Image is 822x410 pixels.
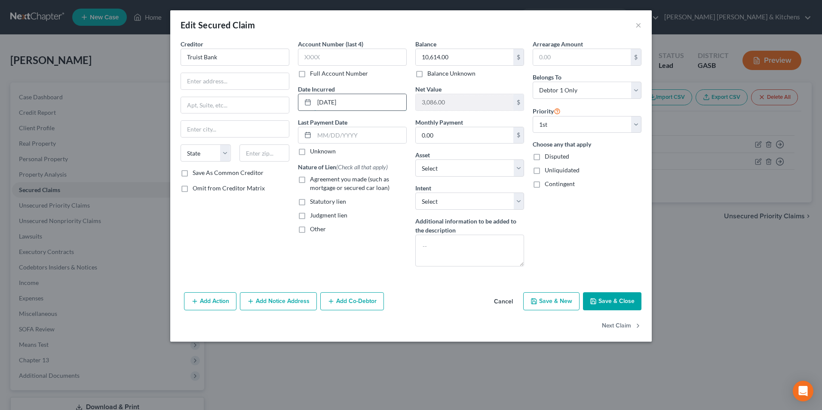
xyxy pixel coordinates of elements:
[533,106,561,116] label: Priority
[298,118,347,127] label: Last Payment Date
[416,94,513,110] input: 0.00
[533,140,641,149] label: Choose any that apply
[545,180,575,187] span: Contingent
[336,163,388,171] span: (Check all that apply)
[533,40,583,49] label: Arrearage Amount
[635,20,641,30] button: ×
[533,49,631,65] input: 0.00
[310,175,390,191] span: Agreement you made (such as mortgage or secured car loan)
[181,40,203,48] span: Creditor
[181,73,289,89] input: Enter address...
[240,292,317,310] button: Add Notice Address
[181,97,289,113] input: Apt, Suite, etc...
[310,198,346,205] span: Statutory lien
[416,127,513,144] input: 0.00
[602,317,641,335] button: Next Claim
[415,118,463,127] label: Monthly Payment
[415,217,524,235] label: Additional information to be added to the description
[310,69,368,78] label: Full Account Number
[298,49,407,66] input: XXXX
[181,49,289,66] input: Search creditor by name...
[320,292,384,310] button: Add Co-Debtor
[793,381,813,401] div: Open Intercom Messenger
[310,147,336,156] label: Unknown
[415,151,430,159] span: Asset
[545,153,569,160] span: Disputed
[298,85,335,94] label: Date Incurred
[513,94,524,110] div: $
[427,69,475,78] label: Balance Unknown
[193,184,265,192] span: Omit from Creditor Matrix
[523,292,580,310] button: Save & New
[310,211,347,219] span: Judgment lien
[314,127,406,144] input: MM/DD/YYYY
[415,85,442,94] label: Net Value
[298,40,363,49] label: Account Number (last 4)
[239,144,290,162] input: Enter zip...
[415,40,436,49] label: Balance
[545,166,580,174] span: Unliquidated
[513,127,524,144] div: $
[513,49,524,65] div: $
[416,49,513,65] input: 0.00
[184,292,236,310] button: Add Action
[583,292,641,310] button: Save & Close
[298,162,388,171] label: Nature of Lien
[181,121,289,137] input: Enter city...
[415,184,431,193] label: Intent
[193,168,264,177] label: Save As Common Creditor
[314,94,406,110] input: MM/DD/YYYY
[310,225,326,233] span: Other
[487,293,520,310] button: Cancel
[631,49,641,65] div: $
[533,73,561,81] span: Belongs To
[181,19,255,31] div: Edit Secured Claim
